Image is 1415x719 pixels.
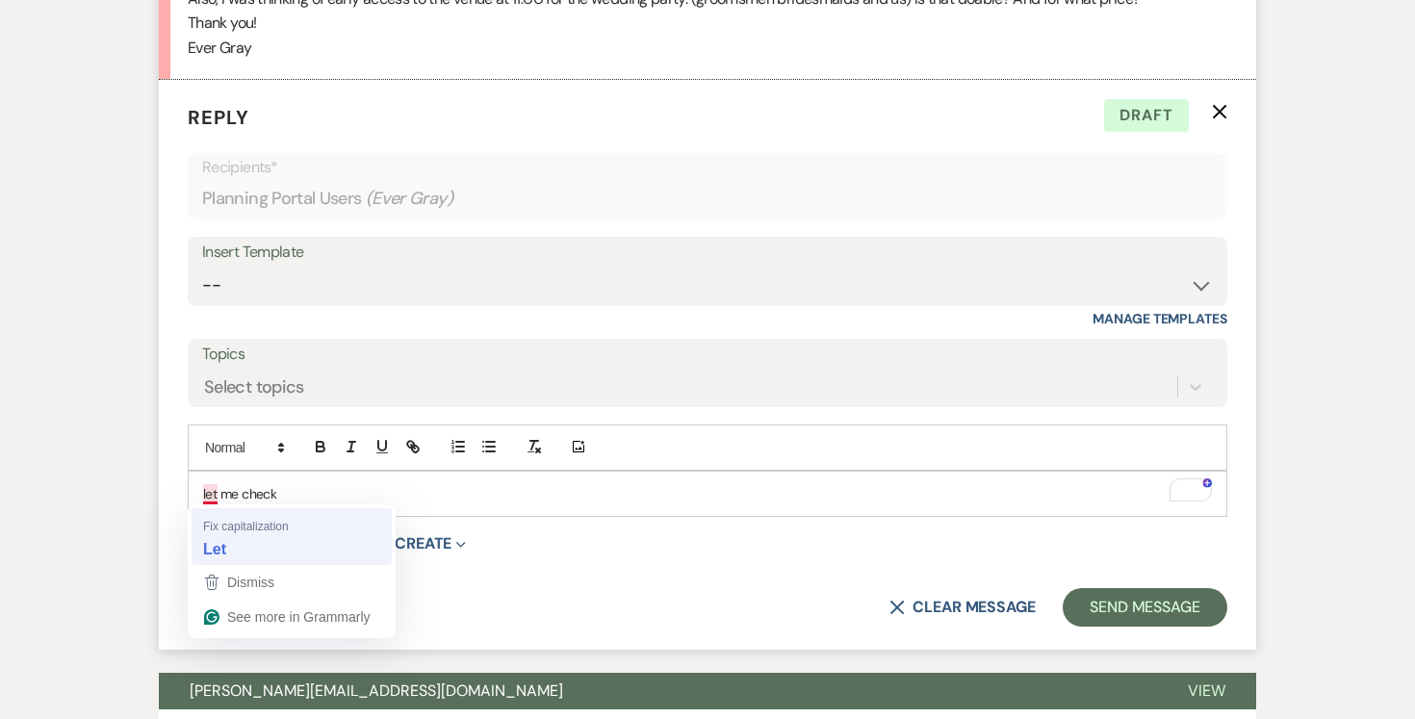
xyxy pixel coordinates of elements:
[190,680,563,701] span: [PERSON_NAME][EMAIL_ADDRESS][DOMAIN_NAME]
[202,341,1213,369] label: Topics
[159,673,1157,709] button: [PERSON_NAME][EMAIL_ADDRESS][DOMAIN_NAME]
[366,186,454,212] span: ( Ever Gray )
[386,536,466,552] button: Create
[202,180,1213,218] div: Planning Portal Users
[188,36,1227,61] p: Ever Gray
[189,472,1226,516] div: To enrich screen reader interactions, please activate Accessibility in Grammarly extension settings
[203,483,1212,504] p: let me check
[1188,680,1225,701] span: View
[889,600,1036,615] button: Clear message
[1104,99,1189,132] span: Draft
[1093,310,1227,327] a: Manage Templates
[204,373,304,399] div: Select topics
[1157,673,1256,709] button: View
[188,11,1227,36] p: Thank you!
[1063,588,1227,627] button: Send Message
[188,105,249,130] span: Reply
[202,155,1213,180] p: Recipients*
[202,239,1213,267] div: Insert Template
